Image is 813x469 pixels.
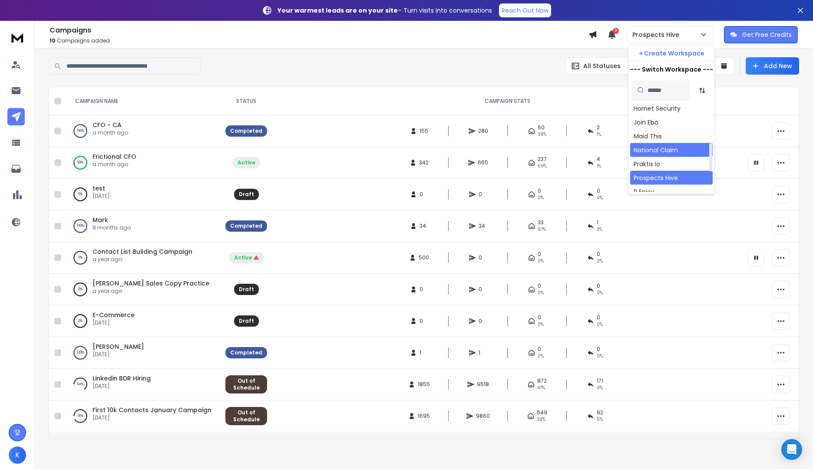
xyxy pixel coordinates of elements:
p: 100 % [77,222,84,230]
span: 660 [478,159,488,166]
p: 91 % [78,412,83,420]
p: [DATE] [93,383,151,390]
span: 0% [597,321,603,328]
a: Contact List Building Campaign [93,247,192,256]
a: [PERSON_NAME] Sales Copy Practice [93,279,209,288]
td: 100%Mark9 months ago [65,210,220,242]
button: Get Free Credits [724,26,798,43]
a: E-Commerce [93,311,135,319]
span: 500 [419,254,429,261]
span: 0 [479,286,487,293]
td: 93%Frictional CFOa month ago [65,147,220,179]
span: 3 [613,28,619,34]
div: Join Ebo [634,118,658,127]
td: 0%E-Commerce[DATE] [65,305,220,337]
p: [DATE] [93,319,135,326]
a: Frictional CFO [93,152,136,161]
span: 0 [538,282,541,289]
p: 9 months ago [93,224,131,231]
p: [DATE] [93,414,212,421]
span: 0 [538,187,541,194]
strong: Your warmest leads are on your site [278,6,398,15]
div: Draft [239,318,254,325]
p: Reach Out Now [502,6,549,15]
span: 0 [597,346,600,353]
p: a month ago [93,129,128,136]
span: 0 [479,318,487,325]
span: 0% [538,289,544,296]
p: + Create Workspace [639,49,704,58]
span: 0 [538,346,541,353]
span: 0 [479,254,487,261]
span: 10 [50,37,56,44]
div: Hornet Security [634,104,681,113]
span: 60 [538,124,545,131]
span: 4 [597,156,600,163]
div: Praktis Io [634,160,660,168]
span: 1855 [418,381,430,388]
span: Mark [93,216,108,224]
p: 0 % [78,285,83,294]
div: Active [238,159,255,166]
span: 0 % [538,353,544,360]
span: 34 [420,223,428,230]
p: 100 % [77,348,84,357]
span: 97 % [538,226,546,233]
span: 2 [597,124,600,131]
th: CAMPAIGN NAME [65,87,220,115]
button: Add New [746,57,799,75]
span: 5 % [597,416,603,423]
td: 100%[PERSON_NAME][DATE] [65,337,220,369]
td: 91%First 10k Contacts January Campaign[DATE] [65,400,220,432]
td: 100%CFO - CAa month ago [65,115,220,147]
a: test [93,184,105,193]
button: K [9,446,26,464]
div: Active [234,254,259,261]
div: Completed [230,128,262,134]
span: 280 [478,128,488,134]
p: Campaigns added [50,37,588,44]
span: 0 [538,251,541,258]
span: 9860 [476,413,490,420]
span: 1 [597,219,598,226]
span: 0% [538,194,544,201]
p: a month ago [93,161,136,168]
button: + Create Workspace [628,46,714,61]
p: All Statuses [583,62,621,70]
p: 0 % [78,317,83,325]
span: 649 [537,409,547,416]
span: 47 % [537,384,545,391]
span: First 10k Contacts January Campaign [93,406,212,414]
div: Completed [230,349,262,356]
p: --- Switch Workspace --- [630,65,713,74]
span: 69 % [538,163,547,170]
span: 0% [597,194,603,201]
td: 64%Linkedin BDR Hiring[DATE] [65,369,220,400]
span: 171 [597,377,603,384]
span: 0 [538,314,541,321]
div: Out of Schedule [230,409,262,423]
p: Get Free Credits [742,30,792,39]
p: a year ago [93,256,192,263]
span: 1 [420,349,428,356]
p: [DATE] [93,193,110,200]
p: a year ago [93,288,209,295]
a: CFO - CA [93,121,122,129]
button: Sort by Sort A-Z [694,82,711,99]
span: 872 [537,377,547,384]
div: Open Intercom Messenger [781,439,802,460]
p: 0 % [78,253,83,262]
div: Draft [239,286,254,293]
a: Reach Out Now [499,3,551,17]
span: 0% [538,321,544,328]
td: 0%test[DATE] [65,179,220,210]
span: 1695 [418,413,430,420]
h1: Campaigns [50,25,588,36]
span: 1 [479,349,487,356]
